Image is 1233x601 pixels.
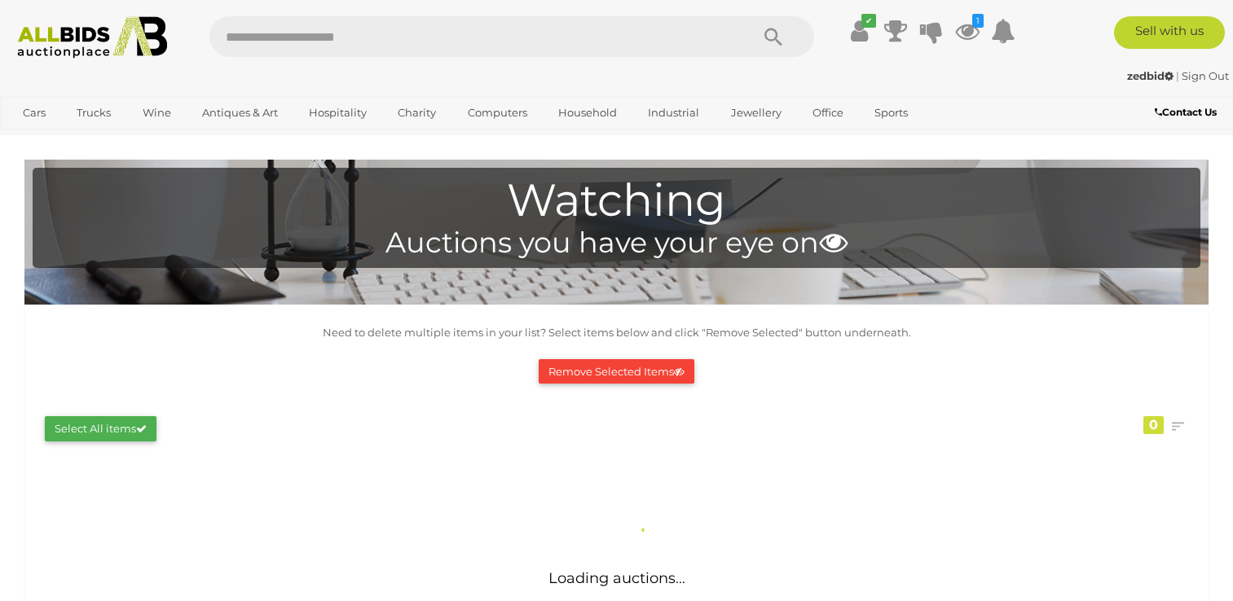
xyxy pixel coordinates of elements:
[1143,416,1164,434] div: 0
[1127,69,1176,82] a: zedbid
[1127,69,1174,82] strong: zedbid
[548,99,628,126] a: Household
[1155,103,1221,121] a: Contact Us
[298,99,377,126] a: Hospitality
[637,99,710,126] a: Industrial
[12,126,149,153] a: [GEOGRAPHIC_DATA]
[45,416,156,441] button: Select All items
[955,16,980,46] a: 1
[1176,69,1179,82] span: |
[1114,16,1225,49] a: Sell with us
[457,99,538,126] a: Computers
[9,16,175,59] img: Allbids.com.au
[720,99,792,126] a: Jewellery
[41,176,1192,226] h1: Watching
[972,14,984,28] i: 1
[12,99,56,126] a: Cars
[548,569,685,587] span: Loading auctions...
[1182,69,1229,82] a: Sign Out
[733,16,814,57] button: Search
[41,227,1192,259] h4: Auctions you have your eye on
[1155,106,1217,118] b: Contact Us
[387,99,447,126] a: Charity
[192,99,288,126] a: Antiques & Art
[802,99,854,126] a: Office
[66,99,121,126] a: Trucks
[539,359,694,384] button: Remove Selected Items
[864,99,918,126] a: Sports
[861,14,876,28] i: ✔
[848,16,872,46] a: ✔
[132,99,182,126] a: Wine
[33,323,1200,342] p: Need to delete multiple items in your list? Select items below and click "Remove Selected" button...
